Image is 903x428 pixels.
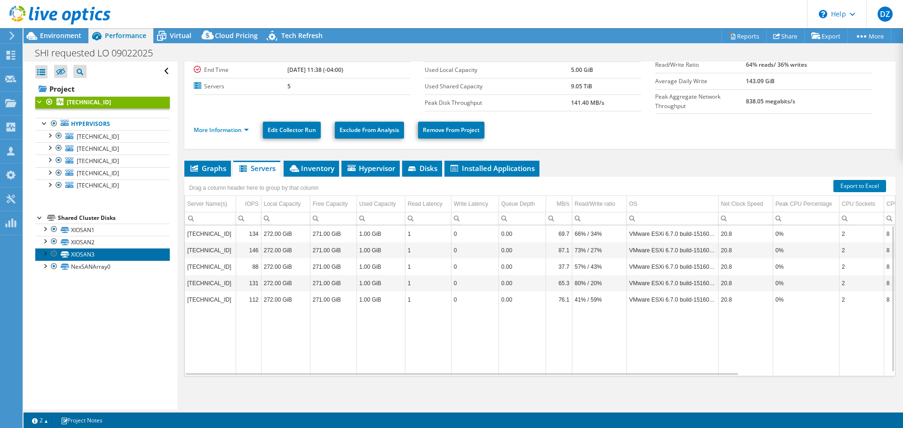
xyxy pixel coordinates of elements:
td: Column Free Capacity, Value 271.00 GiB [310,242,356,258]
td: Column Read/Write ratio, Value 41% / 59% [572,291,626,308]
td: Column IOPS, Value 112 [236,291,261,308]
td: Column Free Capacity, Value 271.00 GiB [310,226,356,242]
td: Column Queue Depth, Filter cell [499,212,546,225]
td: Column Net Clock Speed, Value 20.8 [718,242,773,258]
td: IOPS Column [236,196,261,212]
td: Column Read/Write ratio, Value 80% / 20% [572,275,626,291]
b: 5.00 GiB [571,66,593,74]
td: Column IOPS, Value 146 [236,242,261,258]
td: Column Net Clock Speed, Value 20.8 [718,291,773,308]
td: Column CPU Sockets, Value 2 [839,226,884,242]
td: Column MB/s, Filter cell [546,212,572,225]
span: Servers [238,163,276,173]
span: Performance [105,31,146,40]
div: IOPS [245,198,259,210]
span: Installed Applications [449,163,535,173]
a: Project Notes [54,414,109,426]
td: Column OS, Value VMware ESXi 6.7.0 build-15160138 [626,242,718,258]
td: Column Write Latency, Value 0 [451,258,499,275]
td: Column Peak CPU Percentage, Value 0% [773,242,839,258]
td: Column Local Capacity, Value 272.00 GiB [261,242,310,258]
label: Average Daily Write [655,77,746,86]
a: More Information [194,126,249,134]
td: Column Free Capacity, Value 271.00 GiB [310,291,356,308]
td: Column Read Latency, Value 1 [405,258,451,275]
td: Column CPU Sockets, Value 2 [839,291,884,308]
td: Column IOPS, Value 131 [236,275,261,291]
td: Column Server Name(s), Value 10.1.20.3 [185,242,236,258]
td: Column Read Latency, Value 1 [405,226,451,242]
td: MB/s Column [546,196,572,212]
a: More [848,29,891,43]
td: Column MB/s, Value 76.1 [546,291,572,308]
td: Column Net Clock Speed, Value 20.8 [718,226,773,242]
div: Server Name(s) [187,198,227,210]
div: Queue Depth [501,198,535,210]
td: Column Read/Write ratio, Value 66% / 34% [572,226,626,242]
td: Column Net Clock Speed, Filter cell [718,212,773,225]
td: Column Used Capacity, Value 1.00 GiB [356,275,405,291]
span: Inventory [288,163,334,173]
a: Exclude From Analysis [335,122,404,139]
td: Column Peak CPU Percentage, Value 0% [773,258,839,275]
td: Column Read/Write ratio, Value 73% / 27% [572,242,626,258]
td: Write Latency Column [451,196,499,212]
td: Column Used Capacity, Filter cell [356,212,405,225]
td: Column Net Clock Speed, Value 20.8 [718,275,773,291]
span: [TECHNICAL_ID] [77,181,119,189]
td: Net Clock Speed Column [718,196,773,212]
td: Column CPU Sockets, Filter cell [839,212,884,225]
td: Column Local Capacity, Value 272.00 GiB [261,275,310,291]
span: Tech Refresh [281,31,323,40]
td: Used Capacity Column [356,196,405,212]
td: Column Queue Depth, Value 0.00 [499,275,546,291]
a: XIOSAN3 [35,248,170,260]
td: Column OS, Filter cell [626,212,718,225]
a: 2 [25,414,55,426]
td: Column OS, Value VMware ESXi 6.7.0 build-15160138 [626,291,718,308]
b: [DATE] 11:38 (-04:00) [287,66,343,74]
td: Column Read/Write ratio, Value 57% / 43% [572,258,626,275]
td: Column Used Capacity, Value 1.00 GiB [356,242,405,258]
td: Column Local Capacity, Filter cell [261,212,310,225]
b: 143.09 GiB [746,77,775,85]
td: Column Used Capacity, Value 1.00 GiB [356,291,405,308]
a: Remove From Project [418,122,484,139]
td: OS Column [626,196,718,212]
div: Used Capacity [359,198,396,210]
td: Column Free Capacity, Value 271.00 GiB [310,258,356,275]
td: Column OS, Value VMware ESXi 6.7.0 build-15160138 [626,258,718,275]
td: Column Local Capacity, Value 272.00 GiB [261,226,310,242]
td: Column Write Latency, Value 0 [451,291,499,308]
b: 141.40 MB/s [571,99,604,107]
td: Column Net Clock Speed, Value 20.8 [718,258,773,275]
td: Column MB/s, Value 69.7 [546,226,572,242]
td: Column OS, Value VMware ESXi 6.7.0 build-15160138 [626,275,718,291]
td: Peak CPU Percentage Column [773,196,839,212]
div: Local Capacity [264,198,301,210]
a: Export to Excel [833,180,886,192]
label: Peak Aggregate Network Throughput [655,92,746,111]
span: Graphs [189,163,226,173]
a: Export [804,29,848,43]
td: Column Queue Depth, Value 0.00 [499,291,546,308]
td: Column Queue Depth, Value 0.00 [499,242,546,258]
td: Column Server Name(s), Filter cell [185,212,236,225]
span: [TECHNICAL_ID] [77,157,119,165]
td: Column Peak CPU Percentage, Value 0% [773,291,839,308]
td: Column Read Latency, Value 1 [405,291,451,308]
td: Column Local Capacity, Value 272.00 GiB [261,291,310,308]
a: XIOSAN2 [35,236,170,248]
td: Column IOPS, Filter cell [236,212,261,225]
label: Used Local Capacity [425,65,571,75]
a: Edit Collector Run [263,122,321,139]
td: Column Write Latency, Value 0 [451,275,499,291]
td: Local Capacity Column [261,196,310,212]
label: End Time [194,65,287,75]
a: [TECHNICAL_ID] [35,130,170,142]
span: Virtual [170,31,191,40]
span: [TECHNICAL_ID] [77,132,119,140]
a: [TECHNICAL_ID] [35,96,170,109]
td: Read Latency Column [405,196,451,212]
a: Reports [721,29,767,43]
